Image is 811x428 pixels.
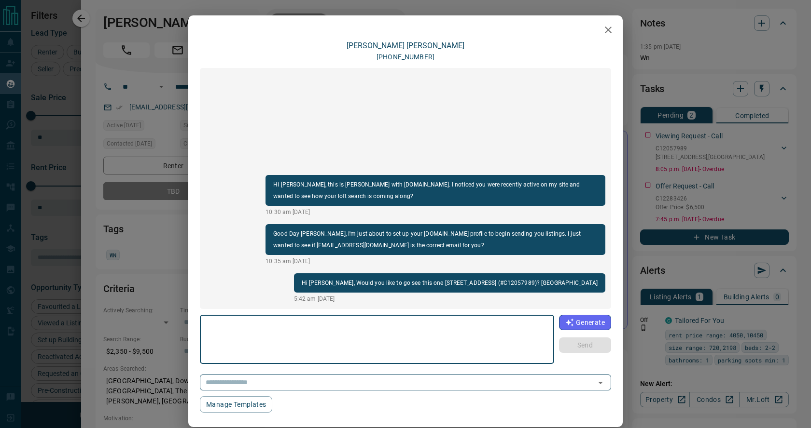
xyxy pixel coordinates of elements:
p: 10:30 am [DATE] [266,208,605,216]
button: Manage Templates [200,396,272,413]
button: Open [594,376,607,389]
a: [PERSON_NAME] [PERSON_NAME] [347,41,464,50]
p: Hi [PERSON_NAME], this is [PERSON_NAME] with [DOMAIN_NAME]. I noticed you were recently active on... [273,179,598,202]
p: 10:35 am [DATE] [266,257,605,266]
p: Hi [PERSON_NAME], Would you like to go see this one [STREET_ADDRESS] (#C12057989)? [GEOGRAPHIC_DATA] [302,277,598,289]
p: [PHONE_NUMBER] [377,52,434,62]
p: Good Day [PERSON_NAME], I'm just about to set up your [DOMAIN_NAME] profile to begin sending you ... [273,228,598,251]
button: Generate [559,315,611,330]
p: 5:42 am [DATE] [294,294,605,303]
